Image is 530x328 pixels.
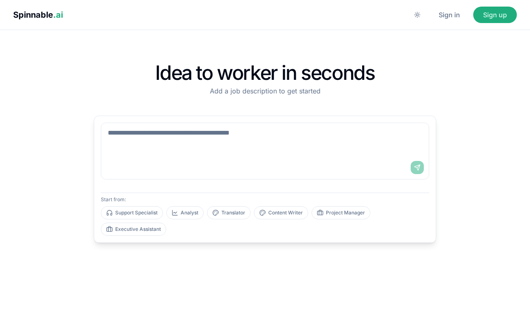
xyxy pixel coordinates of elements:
button: Executive Assistant [101,223,166,236]
button: Sign in [429,7,470,23]
button: Sign up [473,7,517,23]
span: Spinnable [13,10,63,20]
p: Add a job description to get started [94,86,436,96]
button: Support Specialist [101,206,163,219]
button: Project Manager [311,206,370,219]
p: Start from: [101,196,429,203]
button: Translator [207,206,251,219]
span: .ai [53,10,63,20]
h1: Idea to worker in seconds [94,63,436,83]
button: Switch to dark mode [409,7,425,23]
button: Analyst [166,206,204,219]
button: Content Writer [254,206,308,219]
